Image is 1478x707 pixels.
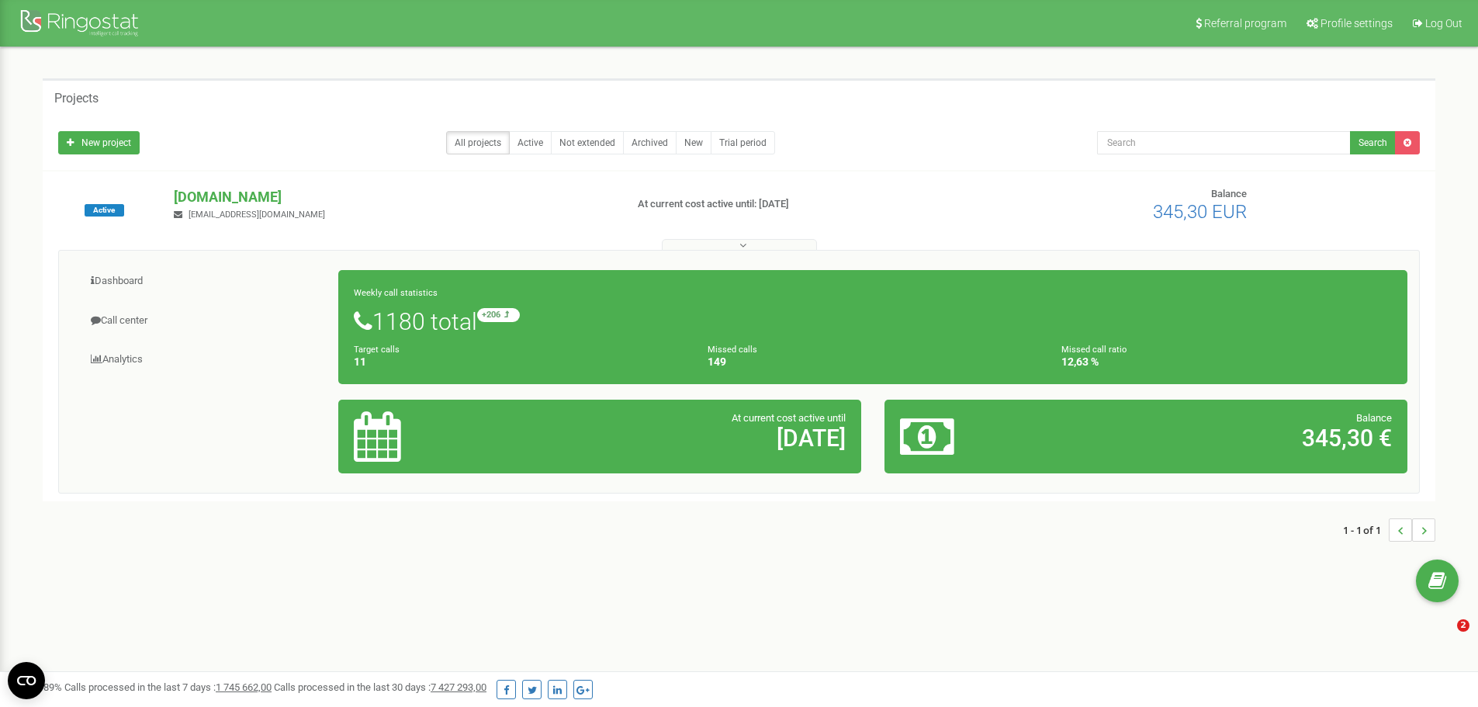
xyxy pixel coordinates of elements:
span: Active [85,204,124,217]
button: Open CMP widget [8,662,45,699]
a: New [676,131,711,154]
h4: 149 [708,356,1038,368]
span: At current cost active until [732,412,846,424]
small: Missed calls [708,345,757,355]
span: 345,30 EUR [1153,201,1247,223]
span: Balance [1356,412,1392,424]
span: 2 [1457,619,1469,632]
a: Archived [623,131,677,154]
a: Call center [71,302,339,340]
h4: 11 [354,356,684,368]
span: [EMAIL_ADDRESS][DOMAIN_NAME] [189,210,325,220]
p: [DOMAIN_NAME] [174,187,612,207]
a: Active [509,131,552,154]
h2: 345,30 € [1071,425,1392,451]
span: Calls processed in the last 7 days : [64,681,272,693]
input: Search [1097,131,1351,154]
h4: 12,63 % [1061,356,1392,368]
a: Not extended [551,131,624,154]
span: Profile settings [1321,17,1393,29]
small: Missed call ratio [1061,345,1127,355]
a: New project [58,131,140,154]
iframe: Intercom live chat [1425,619,1462,657]
span: Log Out [1425,17,1462,29]
a: Trial period [711,131,775,154]
a: Analytics [71,341,339,379]
button: Search [1350,131,1396,154]
span: Referral program [1204,17,1286,29]
a: All projects [446,131,510,154]
small: +206 [477,308,520,322]
p: At current cost active until: [DATE] [638,197,961,212]
span: 1 - 1 of 1 [1343,518,1389,542]
u: 7 427 293,00 [431,681,486,693]
h2: [DATE] [525,425,846,451]
u: 1 745 662,00 [216,681,272,693]
a: Dashboard [71,262,339,300]
h5: Projects [54,92,99,106]
nav: ... [1343,503,1435,557]
h1: 1180 total [354,308,1392,334]
span: Calls processed in the last 30 days : [274,681,486,693]
small: Target calls [354,345,400,355]
span: Balance [1211,188,1247,199]
small: Weekly call statistics [354,288,438,298]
